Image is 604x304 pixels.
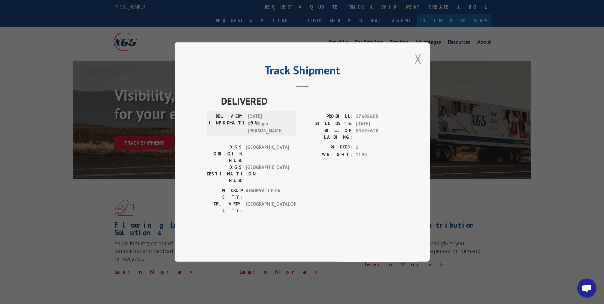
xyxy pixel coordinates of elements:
label: BILL OF LADING: [302,127,352,141]
label: DELIVERY CITY: [207,200,243,214]
button: Close modal [415,50,422,67]
span: 1 [356,144,398,151]
label: XGS DESTINATION HUB: [207,164,243,184]
div: Open chat [577,279,596,298]
label: PIECES: [302,144,352,151]
span: [GEOGRAPHIC_DATA] , OH [246,200,289,214]
span: ADAIRSVILLE , GA [246,187,289,200]
span: 17608609 [356,113,398,120]
span: 54395618 [356,127,398,141]
label: PROBILL: [302,113,352,120]
label: BILL DATE: [302,120,352,127]
span: [GEOGRAPHIC_DATA] [246,164,289,184]
label: PICKUP CITY: [207,187,243,200]
span: [DATE] [356,120,398,127]
span: [GEOGRAPHIC_DATA] [246,144,289,164]
h2: Track Shipment [207,66,398,78]
label: WEIGHT: [302,151,352,158]
label: XGS ORIGIN HUB: [207,144,243,164]
span: DELIVERED [221,94,398,108]
span: [DATE] 01:43 pm [PERSON_NAME] [248,113,291,134]
label: DELIVERY INFORMATION: [209,113,245,134]
span: 1190 [356,151,398,158]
